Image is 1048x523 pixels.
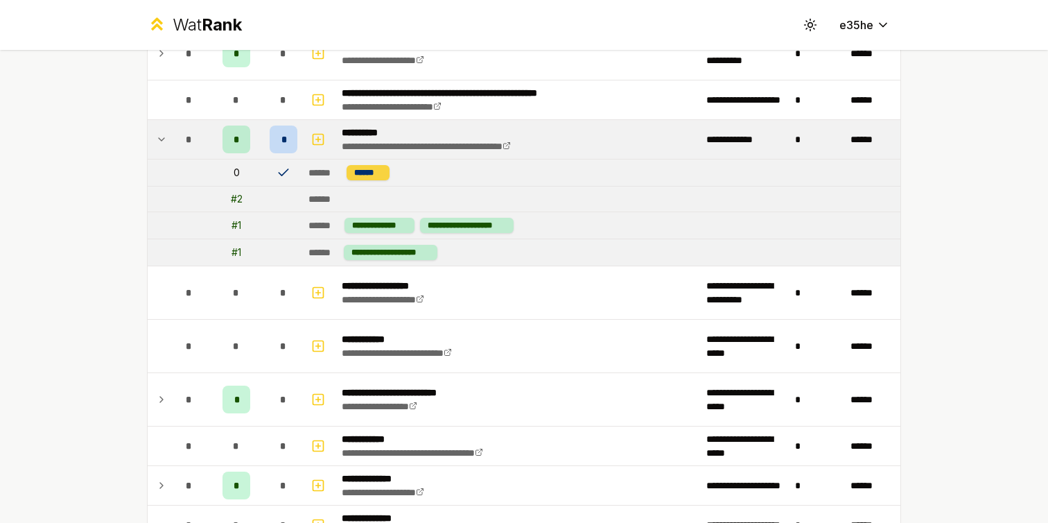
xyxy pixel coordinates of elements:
[232,246,241,259] div: # 1
[147,14,242,36] a: WatRank
[209,160,264,186] td: 0
[231,192,243,206] div: # 2
[202,15,242,35] span: Rank
[828,12,901,37] button: e35he
[839,17,873,33] span: e35he
[173,14,242,36] div: Wat
[232,218,241,232] div: # 1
